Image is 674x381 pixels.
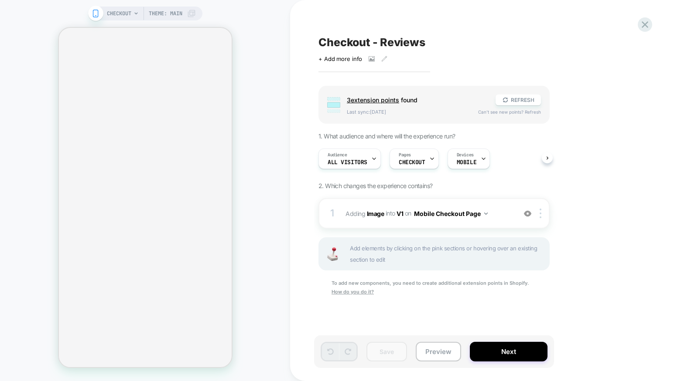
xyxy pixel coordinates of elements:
[347,96,399,104] span: 3 extension point s
[399,152,411,158] span: Pages
[328,152,347,158] span: Audience
[318,55,362,62] span: + Add more info
[107,7,131,20] span: CHECKOUT
[332,289,374,295] u: How do you do it?
[328,205,337,222] div: 1
[386,209,395,217] span: INTO
[399,159,425,165] span: CHECKOUT
[318,36,425,49] span: Checkout - Reviews
[318,279,550,297] div: To add new components, you need to create additional extension points in Shopify.
[457,152,474,158] span: Devices
[540,209,541,218] img: close
[397,209,403,217] span: V1
[318,132,455,140] span: 1. What audience and where will the experience run?
[405,208,411,219] span: on
[457,159,476,165] span: MOBILE
[318,182,432,189] span: 2. Which changes the experience contains?
[328,159,367,165] span: All Visitors
[367,209,384,217] b: Image
[414,207,488,220] button: Mobile Checkout Page
[524,210,531,217] img: crossed eye
[324,247,341,261] img: Joystick
[347,96,487,104] span: found
[416,342,461,361] button: Preview
[496,94,541,105] button: REFRESH
[484,212,488,215] img: down arrow
[478,109,541,115] span: Can't see new points? Refresh
[470,342,547,361] button: Next
[347,109,469,115] span: Last sync: [DATE]
[350,243,544,265] span: Add elements by clicking on the pink sections or hovering over an existing section to edit
[366,342,407,361] button: Save
[346,209,384,217] span: Adding
[149,7,182,20] span: Theme: MAIN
